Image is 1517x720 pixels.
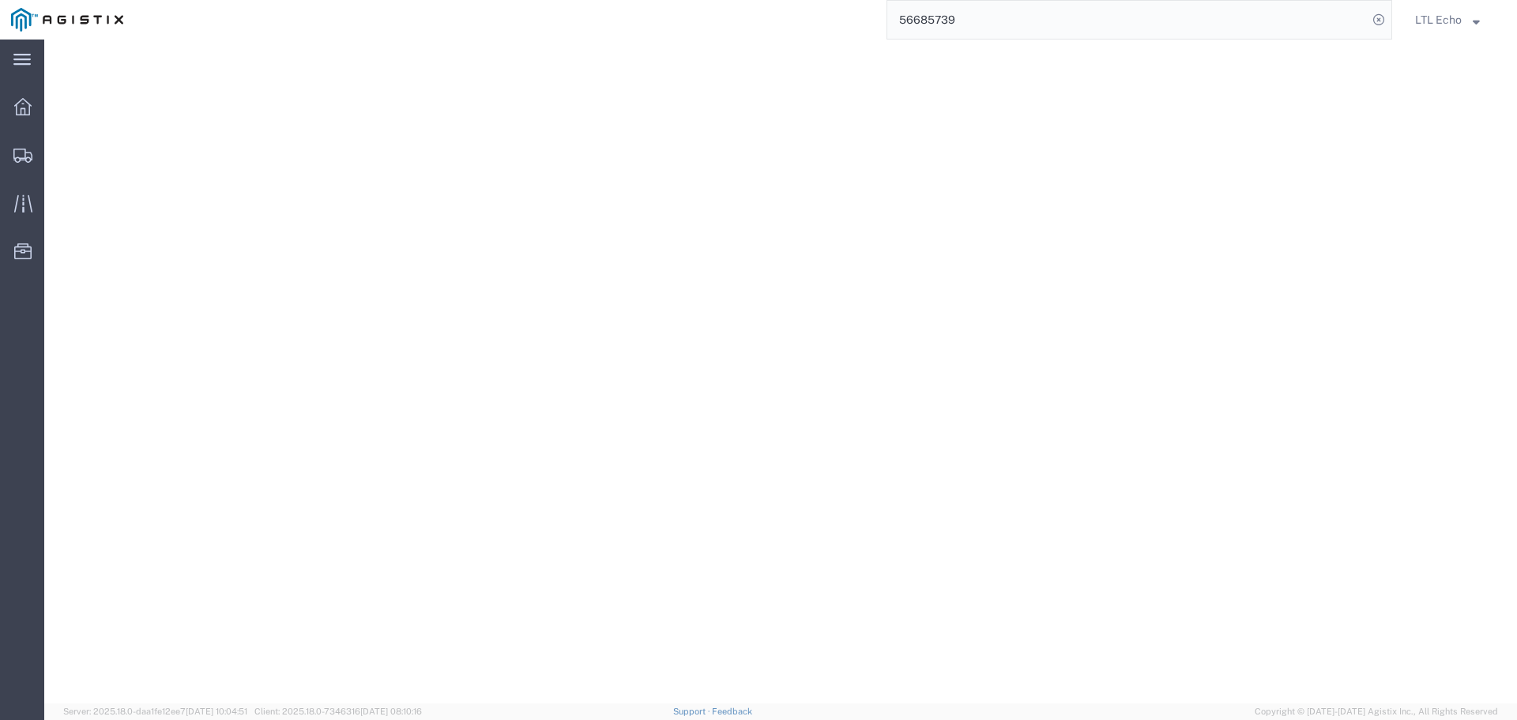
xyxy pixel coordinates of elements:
span: Copyright © [DATE]-[DATE] Agistix Inc., All Rights Reserved [1255,705,1498,718]
span: [DATE] 08:10:16 [360,707,422,716]
button: LTL Echo [1414,10,1495,29]
span: [DATE] 10:04:51 [186,707,247,716]
iframe: To enrich screen reader interactions, please activate Accessibility in Grammarly extension settings [44,40,1517,703]
input: Search for shipment number, reference number [887,1,1368,39]
span: LTL Echo [1415,11,1462,28]
span: Client: 2025.18.0-7346316 [254,707,422,716]
a: Support [673,707,713,716]
img: logo [11,8,123,32]
a: Feedback [712,707,752,716]
span: Server: 2025.18.0-daa1fe12ee7 [63,707,247,716]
